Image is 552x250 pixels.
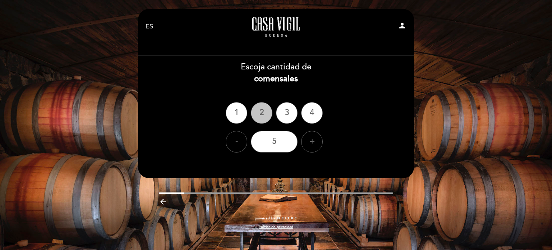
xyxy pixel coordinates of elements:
[259,224,293,229] a: Política de privacidad
[277,217,297,220] img: MEITRE
[301,131,323,153] div: +
[251,131,298,153] div: 5
[398,21,406,32] button: person
[254,74,298,84] b: comensales
[251,102,272,124] div: 2
[159,197,167,206] i: arrow_backward
[255,216,275,221] span: powered by
[301,102,323,124] div: 4
[226,102,247,124] div: 1
[255,216,297,221] a: powered by
[398,21,406,30] i: person
[276,102,298,124] div: 3
[138,61,414,85] div: Escoja cantidad de
[231,17,321,37] a: Casa Vigil - Restaurante
[226,131,247,153] div: -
